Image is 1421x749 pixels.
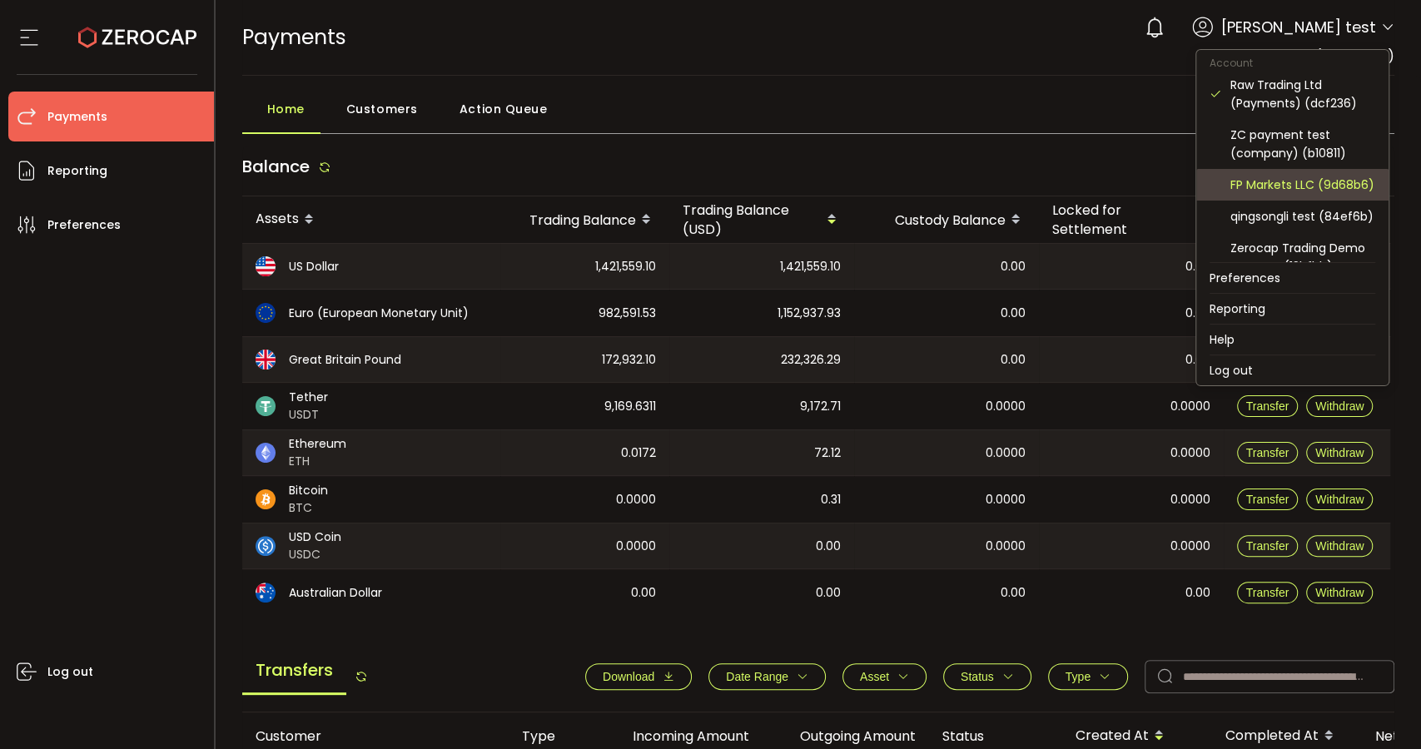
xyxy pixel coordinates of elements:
[289,351,401,369] span: Great Britain Pound
[1246,446,1289,459] span: Transfer
[1001,257,1026,276] span: 0.00
[961,670,994,683] span: Status
[47,213,121,237] span: Preferences
[1185,583,1210,603] span: 0.00
[1306,582,1373,603] button: Withdraw
[242,22,346,52] span: Payments
[816,537,841,556] span: 0.00
[1185,257,1210,276] span: 0.00
[1170,444,1210,463] span: 0.0000
[1039,201,1224,239] div: Locked for Settlement
[1315,586,1364,599] span: Withdraw
[596,727,763,746] div: Incoming Amount
[500,206,669,234] div: Trading Balance
[604,397,656,416] span: 9,169.6311
[986,397,1026,416] span: 0.0000
[289,453,346,470] span: ETH
[986,444,1026,463] span: 0.0000
[1001,583,1026,603] span: 0.00
[778,304,841,323] span: 1,152,937.93
[1230,176,1375,194] div: FP Markets LLC (9d68b6)
[289,528,341,546] span: USD Coin
[1237,442,1299,464] button: Transfer
[585,663,692,690] button: Download
[603,670,654,683] span: Download
[1170,490,1210,509] span: 0.0000
[289,305,469,322] span: Euro (European Monetary Unit)
[256,303,276,323] img: eur_portfolio.svg
[1230,126,1375,162] div: ZC payment test (company) (b10811)
[47,105,107,129] span: Payments
[1315,446,1364,459] span: Withdraw
[1237,535,1299,557] button: Transfer
[256,583,276,603] img: aud_portfolio.svg
[726,670,788,683] span: Date Range
[47,159,107,183] span: Reporting
[1001,350,1026,370] span: 0.00
[780,257,841,276] span: 1,421,559.10
[860,670,889,683] span: Asset
[1196,355,1389,385] li: Log out
[1306,442,1373,464] button: Withdraw
[1185,350,1210,370] span: 0.00
[763,727,929,746] div: Outgoing Amount
[47,660,93,684] span: Log out
[1306,535,1373,557] button: Withdraw
[289,584,382,602] span: Australian Dollar
[708,663,826,690] button: Date Range
[599,304,656,323] span: 982,591.53
[800,397,841,416] span: 9,172.71
[1237,395,1299,417] button: Transfer
[1170,397,1210,416] span: 0.0000
[1237,489,1299,510] button: Transfer
[256,396,276,416] img: usdt_portfolio.svg
[242,647,346,695] span: Transfers
[1170,537,1210,556] span: 0.0000
[821,490,841,509] span: 0.31
[1338,669,1421,749] iframe: Chat Widget
[1306,489,1373,510] button: Withdraw
[242,727,509,746] div: Customer
[460,92,548,126] span: Action Queue
[1230,207,1375,226] div: qingsongli test (84ef6b)
[256,256,276,276] img: usd_portfolio.svg
[289,546,341,563] span: USDC
[1246,399,1289,413] span: Transfer
[816,583,841,603] span: 0.00
[346,92,418,126] span: Customers
[1246,493,1289,506] span: Transfer
[929,727,1062,746] div: Status
[1246,539,1289,553] span: Transfer
[842,663,927,690] button: Asset
[781,350,841,370] span: 232,326.29
[242,155,310,178] span: Balance
[289,258,339,275] span: US Dollar
[1221,16,1376,38] span: [PERSON_NAME] test
[1185,304,1210,323] span: 0.00
[289,499,328,517] span: BTC
[854,206,1039,234] div: Custody Balance
[1230,76,1375,112] div: Raw Trading Ltd (Payments) (dcf236)
[1196,325,1389,355] li: Help
[669,201,854,239] div: Trading Balance (USD)
[1315,539,1364,553] span: Withdraw
[986,537,1026,556] span: 0.0000
[631,583,656,603] span: 0.00
[1208,47,1394,66] span: Raw Trading Ltd (Payments)
[256,536,276,556] img: usdc_portfolio.svg
[621,444,656,463] span: 0.0172
[602,350,656,370] span: 172,932.10
[616,490,656,509] span: 0.0000
[986,490,1026,509] span: 0.0000
[1048,663,1128,690] button: Type
[267,92,305,126] span: Home
[1196,263,1389,293] li: Preferences
[1237,582,1299,603] button: Transfer
[814,444,841,463] span: 72.12
[616,537,656,556] span: 0.0000
[256,350,276,370] img: gbp_portfolio.svg
[1315,399,1364,413] span: Withdraw
[289,482,328,499] span: Bitcoin
[509,727,596,746] div: Type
